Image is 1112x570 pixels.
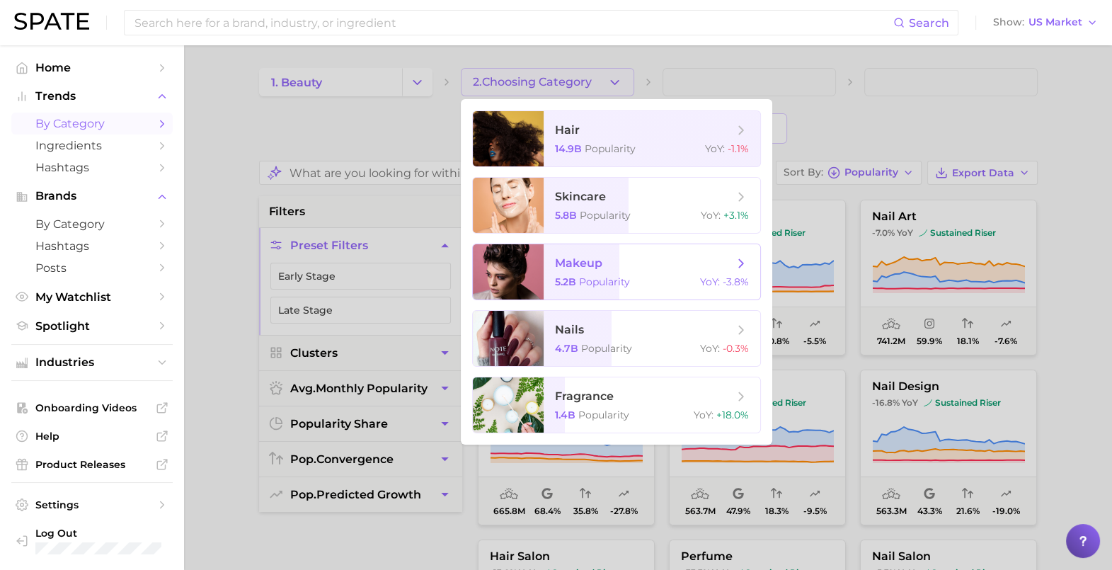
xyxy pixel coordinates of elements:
a: Product Releases [11,454,173,475]
span: -1.1% [728,142,749,155]
span: +3.1% [723,209,749,222]
span: nails [555,323,584,336]
button: Industries [11,352,173,373]
span: My Watchlist [35,290,149,304]
input: Search here for a brand, industry, or ingredient [133,11,893,35]
a: Hashtags [11,156,173,178]
span: Industries [35,356,149,369]
span: Home [35,61,149,74]
a: Log out. Currently logged in with e-mail jefeinstein@elfbeauty.com. [11,523,173,559]
span: Hashtags [35,161,149,174]
span: 5.2b [555,275,576,288]
a: Hashtags [11,235,173,257]
a: Posts [11,257,173,279]
span: Popularity [580,209,631,222]
span: YoY : [700,275,720,288]
span: Log Out [35,527,167,540]
span: makeup [555,256,602,270]
span: by Category [35,217,149,231]
a: Spotlight [11,315,173,337]
span: Search [909,16,949,30]
span: Hashtags [35,239,149,253]
span: Spotlight [35,319,149,333]
a: Help [11,426,173,447]
button: ShowUS Market [990,13,1101,32]
span: Settings [35,498,149,511]
a: Settings [11,494,173,515]
a: Home [11,57,173,79]
span: Popularity [585,142,636,155]
a: Onboarding Videos [11,397,173,418]
span: -0.3% [723,342,749,355]
img: SPATE [14,13,89,30]
span: 4.7b [555,342,578,355]
span: US Market [1028,18,1082,26]
span: YoY : [705,142,725,155]
span: Popularity [578,409,629,421]
span: Product Releases [35,458,149,471]
ul: 2.Choosing Category [461,99,772,445]
a: by Category [11,113,173,135]
span: YoY : [700,342,720,355]
span: fragrance [555,389,614,403]
a: My Watchlist [11,286,173,308]
span: by Category [35,117,149,130]
span: 14.9b [555,142,582,155]
a: by Category [11,213,173,235]
span: Ingredients [35,139,149,152]
span: skincare [555,190,606,203]
span: Popularity [579,275,630,288]
span: hair [555,123,580,137]
button: Brands [11,186,173,207]
button: Trends [11,86,173,107]
span: Posts [35,261,149,275]
span: +18.0% [716,409,749,421]
span: YoY : [701,209,721,222]
span: Trends [35,90,149,103]
span: Show [993,18,1024,26]
span: Brands [35,190,149,203]
span: 5.8b [555,209,577,222]
span: Onboarding Videos [35,401,149,414]
span: 1.4b [555,409,575,421]
span: Popularity [581,342,632,355]
span: YoY : [694,409,713,421]
a: Ingredients [11,135,173,156]
span: -3.8% [723,275,749,288]
span: Help [35,430,149,443]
